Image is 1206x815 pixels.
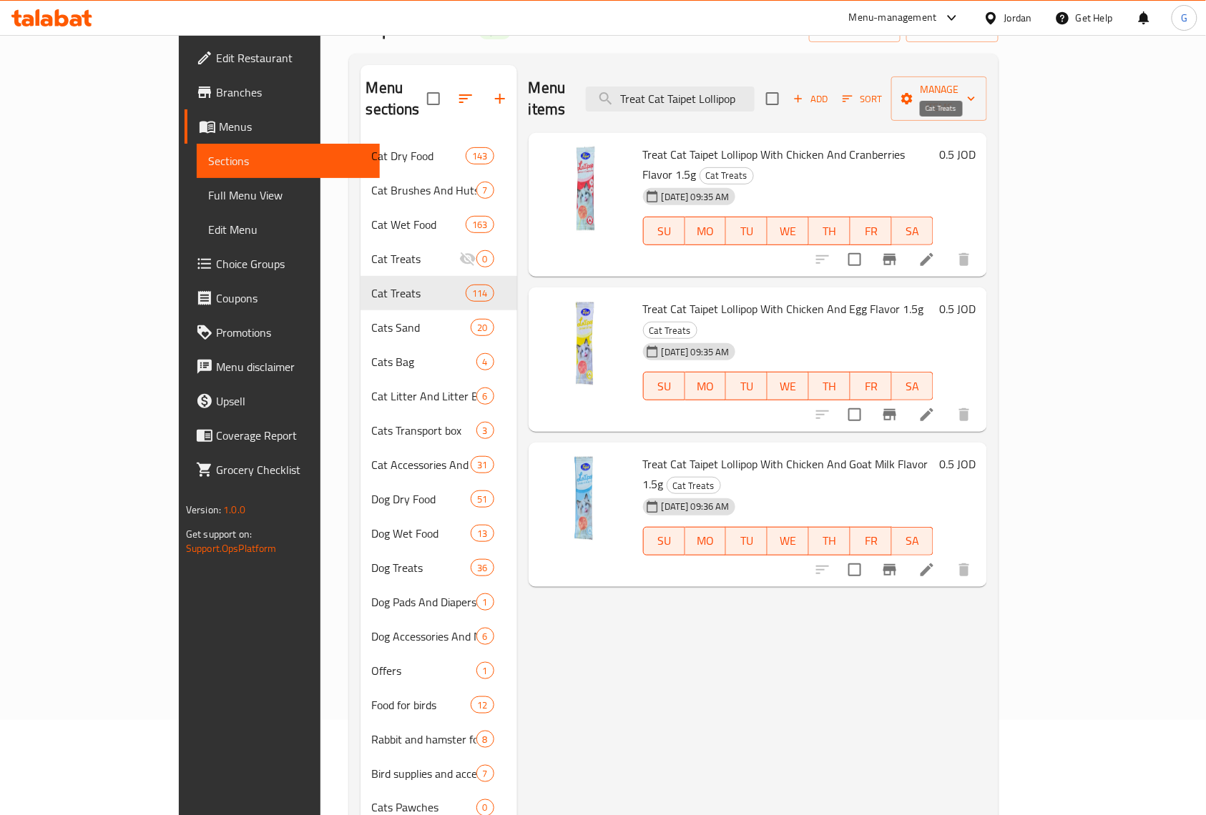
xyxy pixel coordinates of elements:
span: Cats Transport box [372,422,476,439]
span: Treat Cat Taipet Lollipop With Chicken And Cranberries Flavor 1.5g [643,144,906,185]
span: Dog Treats [372,559,471,576]
a: Branches [185,75,381,109]
div: items [476,765,494,782]
button: FR [850,372,892,400]
a: Promotions [185,315,381,350]
button: TH [809,372,850,400]
button: delete [947,397,981,432]
button: TU [726,527,768,555]
a: Menus [185,109,381,144]
img: Treat Cat Taipet Lollipop With Chicken And Goat Milk Flavor 1.5g [540,454,632,545]
span: Cat Treats [667,478,720,494]
div: Dog Accessories And Needs [372,628,476,645]
span: Dog Wet Food [372,525,471,542]
button: WE [768,217,809,245]
span: Sections [208,152,369,169]
div: items [471,525,494,542]
button: SU [643,372,685,400]
a: Choice Groups [185,247,381,281]
button: Add [788,88,833,110]
span: Menu disclaimer [216,358,369,375]
span: 6 [477,630,494,643]
div: Cat Treats114 [361,276,517,310]
span: SA [898,221,928,242]
button: TH [809,527,850,555]
span: Cat Treats [644,322,697,339]
button: Branch-specific-item [873,553,907,587]
h6: 0.5 JOD [939,144,976,164]
div: items [466,216,494,233]
span: 0 [477,801,494,815]
button: FR [850,217,892,245]
span: 1.0.0 [223,500,245,519]
button: Branch-specific-item [873,397,907,432]
div: items [466,147,494,164]
span: Offers [372,662,476,679]
div: items [476,628,494,645]
div: items [466,285,494,302]
button: Manage items [891,76,987,121]
a: Support.OpsPlatform [186,539,277,558]
span: SA [898,376,928,397]
div: Rabbit and hamster food8 [361,722,517,756]
h2: Menu sections [366,77,427,120]
span: WE [773,221,803,242]
span: 20 [471,321,493,335]
button: MO [685,217,727,245]
div: Menu-management [849,9,937,26]
span: Cats Sand [372,319,471,336]
a: Edit Menu [197,212,381,247]
a: Sections [197,144,381,178]
span: 3 [477,424,494,438]
div: items [476,662,494,679]
span: SA [898,530,928,551]
div: Dog Accessories And Needs6 [361,619,517,653]
span: Version: [186,500,221,519]
span: [DATE] 09:35 AM [656,345,735,359]
span: Select to update [840,555,870,585]
span: TU [732,376,762,397]
span: TH [815,221,845,242]
span: Menus [219,118,369,135]
div: Cat Dry Food [372,147,466,164]
div: Cat Treats [372,250,459,267]
span: Upsell [216,392,369,410]
button: Add section [483,81,517,116]
button: FR [850,527,892,555]
span: 31 [471,458,493,472]
span: 12 [471,698,493,712]
span: SU [649,376,680,397]
span: TU [732,221,762,242]
span: TH [815,376,845,397]
div: Dog Dry Food51 [361,482,517,516]
div: Cat Accessories And Needs [372,456,471,473]
button: delete [947,553,981,587]
div: Dog Pads And Diapers [372,593,476,611]
span: MO [691,530,721,551]
span: Cat Brushes And Huts [372,182,476,199]
span: Grocery Checklist [216,461,369,478]
div: Dog Pads And Diapers1 [361,585,517,619]
span: export [918,20,987,38]
a: Upsell [185,384,381,418]
span: Select section [758,84,788,114]
a: Full Menu View [197,178,381,212]
button: SA [892,217,933,245]
button: Sort [839,88,886,110]
div: Offers1 [361,653,517,688]
span: import [820,20,889,38]
span: WE [773,376,803,397]
div: Cat Litter And Litter Boxes6 [361,379,517,413]
a: Edit menu item [918,561,936,578]
div: Cat Dry Food143 [361,139,517,173]
span: Food for birds [372,696,471,713]
button: MO [685,372,727,400]
div: Cat Treats [372,285,466,302]
button: WE [768,527,809,555]
button: SU [643,217,685,245]
span: SU [649,221,680,242]
span: Edit Restaurant [216,49,369,66]
span: Sort items [833,88,891,110]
